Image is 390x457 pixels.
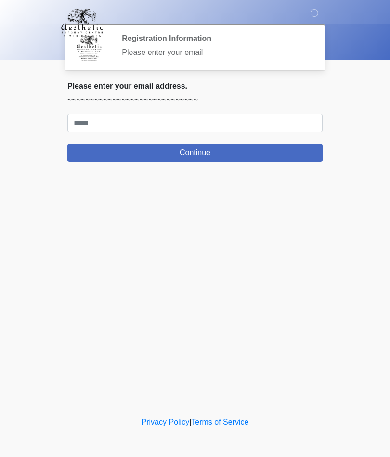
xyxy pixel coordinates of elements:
[189,418,191,426] a: |
[75,34,104,63] img: Agent Avatar
[191,418,248,426] a: Terms of Service
[142,418,190,426] a: Privacy Policy
[122,47,308,58] div: Please enter your email
[67,144,323,162] button: Continue
[67,81,323,91] h2: Please enter your email address.
[67,94,323,106] p: ~~~~~~~~~~~~~~~~~~~~~~~~~~~~~
[58,7,106,38] img: Aesthetic Surgery Centre, PLLC Logo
